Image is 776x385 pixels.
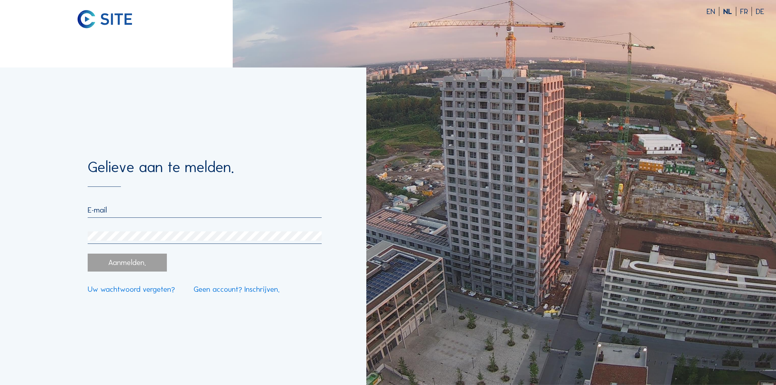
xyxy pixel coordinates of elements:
[707,8,719,15] div: EN
[88,159,322,187] div: Gelieve aan te melden.
[740,8,752,15] div: FR
[756,8,764,15] div: DE
[78,10,132,28] img: C-SITE logo
[88,254,167,272] div: Aanmelden.
[88,205,322,215] input: E-mail
[723,8,736,15] div: NL
[88,286,175,293] a: Uw wachtwoord vergeten?
[194,286,280,293] a: Geen account? Inschrijven.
